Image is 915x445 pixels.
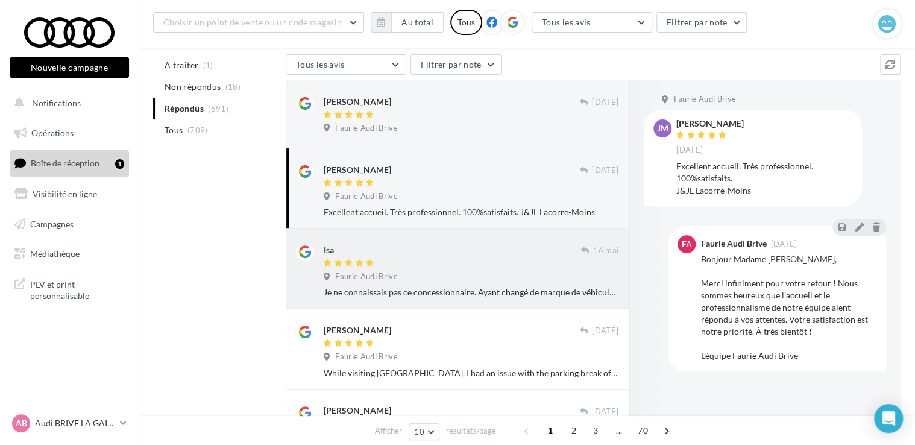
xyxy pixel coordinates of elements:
[375,425,402,437] span: Afficher
[564,421,583,440] span: 2
[335,271,398,282] span: Faurie Audi Brive
[592,97,618,108] span: [DATE]
[286,54,406,75] button: Tous les avis
[10,57,129,78] button: Nouvelle campagne
[676,160,852,197] div: Excellent accueil. Très professionnel. 100%satisfaits. J&JL Lacorre-Moins
[31,158,99,168] span: Boîte de réception
[324,367,618,379] div: While visiting [GEOGRAPHIC_DATA], I had an issue with the parking break of my A5. The staff at th...
[324,244,334,256] div: Isa
[335,123,398,134] span: Faurie Audi Brive
[31,128,74,138] span: Opérations
[30,248,80,259] span: Médiathèque
[700,239,766,248] div: Faurie Audi Brive
[592,165,618,176] span: [DATE]
[656,12,747,33] button: Filtrer par note
[30,276,124,302] span: PLV et print personnalisable
[532,12,652,33] button: Tous les avis
[324,206,618,218] div: Excellent accueil. Très professionnel. 100%satisfaits. J&JL Lacorre-Moins
[7,212,131,237] a: Campagnes
[187,125,208,135] span: (709)
[324,164,391,176] div: [PERSON_NAME]
[324,324,391,336] div: [PERSON_NAME]
[633,421,653,440] span: 70
[335,352,398,362] span: Faurie Audi Brive
[414,427,424,437] span: 10
[446,425,496,437] span: résultats/page
[593,245,618,256] span: 16 mai
[335,191,398,202] span: Faurie Audi Brive
[676,145,703,156] span: [DATE]
[7,150,131,176] a: Boîte de réception1
[371,12,444,33] button: Au total
[673,94,736,105] span: Faurie Audi Brive
[225,82,241,92] span: (18)
[874,404,903,433] div: Open Intercom Messenger
[10,412,129,435] a: AB Audi BRIVE LA GAILLARDE
[7,181,131,207] a: Visibilité en ligne
[33,189,97,199] span: Visibilité en ligne
[16,417,27,429] span: AB
[409,423,439,440] button: 10
[7,90,127,116] button: Notifications
[163,17,342,27] span: Choisir un point de vente ou un code magasin
[203,60,213,70] span: (1)
[7,271,131,307] a: PLV et print personnalisable
[32,98,81,108] span: Notifications
[682,238,692,250] span: FA
[165,59,198,71] span: A traiter
[35,417,115,429] p: Audi BRIVE LA GAILLARDE
[165,81,221,93] span: Non répondus
[30,218,74,229] span: Campagnes
[7,241,131,267] a: Médiathèque
[700,253,876,362] div: Bonjour Madame [PERSON_NAME], Merci infiniment pour votre retour ! Nous sommes heureux que l'accu...
[676,119,744,128] div: [PERSON_NAME]
[542,17,591,27] span: Tous les avis
[324,405,391,417] div: [PERSON_NAME]
[115,159,124,169] div: 1
[391,12,444,33] button: Au total
[770,240,797,248] span: [DATE]
[324,286,618,298] div: Je ne connaissais pas ce concessionnaire. Ayant changé de marque de véhicule, j’ai pris un rendez...
[296,59,345,69] span: Tous les avis
[450,10,482,35] div: Tous
[410,54,502,75] button: Filtrer par note
[609,421,629,440] span: ...
[7,121,131,146] a: Opérations
[541,421,560,440] span: 1
[657,122,668,134] span: JM
[592,326,618,336] span: [DATE]
[165,124,183,136] span: Tous
[586,421,605,440] span: 3
[153,12,364,33] button: Choisir un point de vente ou un code magasin
[324,96,391,108] div: [PERSON_NAME]
[592,406,618,417] span: [DATE]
